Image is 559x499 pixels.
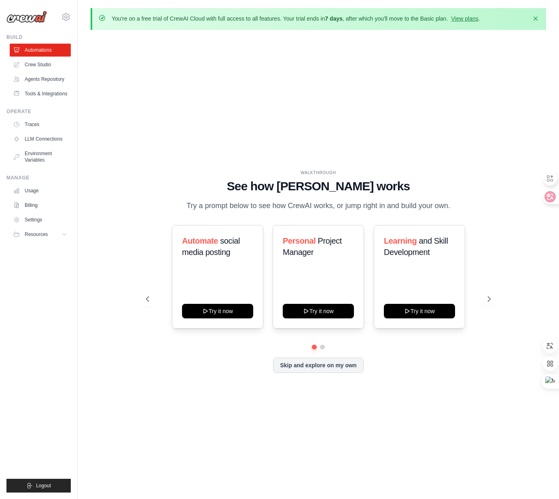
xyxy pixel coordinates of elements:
[6,175,71,181] div: Manage
[10,44,71,57] a: Automations
[112,15,480,23] p: You're on a free trial of CrewAI Cloud with full access to all features. Your trial ends in , aft...
[6,34,71,40] div: Build
[10,133,71,145] a: LLM Connections
[10,184,71,197] a: Usage
[283,304,354,318] button: Try it now
[384,236,417,245] span: Learning
[182,236,240,257] span: social media posting
[10,58,71,71] a: Crew Studio
[10,118,71,131] a: Traces
[283,236,342,257] span: Project Manager
[384,304,455,318] button: Try it now
[10,73,71,86] a: Agents Repository
[25,231,48,238] span: Resources
[10,213,71,226] a: Settings
[6,479,71,493] button: Logout
[146,179,491,194] h1: See how [PERSON_NAME] works
[146,170,491,176] div: WALKTHROUGH
[6,108,71,115] div: Operate
[182,304,253,318] button: Try it now
[273,358,363,373] button: Skip and explore on my own
[283,236,315,245] span: Personal
[10,199,71,212] a: Billing
[6,11,47,23] img: Logo
[182,200,454,212] p: Try a prompt below to see how CrewAI works, or jump right in and build your own.
[10,87,71,100] a: Tools & Integrations
[182,236,218,245] span: Automate
[325,15,343,22] strong: 7 days
[384,236,448,257] span: and Skill Development
[451,15,478,22] a: View plans
[10,147,71,166] a: Environment Variables
[10,228,71,241] button: Resources
[36,482,51,489] span: Logout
